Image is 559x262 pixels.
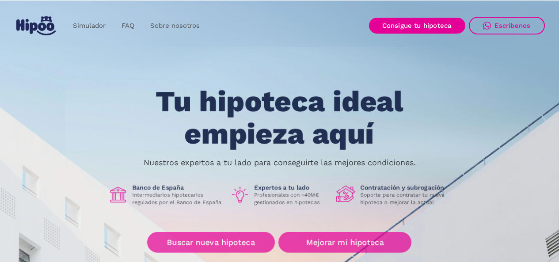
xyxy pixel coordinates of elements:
h1: Tu hipoteca ideal empieza aquí [112,86,447,150]
a: Buscar nueva hipoteca [147,232,275,253]
a: Consigue tu hipoteca [369,18,465,34]
a: home [15,13,58,39]
div: Escríbenos [494,22,531,30]
a: Mejorar mi hipoteca [278,232,411,253]
p: Intermediarios hipotecarios regulados por el Banco de España [132,192,223,206]
h1: Banco de España [132,184,223,192]
p: Nuestros expertos a tu lado para conseguirte las mejores condiciones. [144,159,416,166]
p: Soporte para contratar tu nueva hipoteca o mejorar la actual [360,192,451,206]
h1: Expertos a tu lado [254,184,329,192]
a: FAQ [114,17,142,34]
h1: Contratación y subrogación [360,184,451,192]
a: Sobre nosotros [142,17,208,34]
a: Simulador [65,17,114,34]
a: Escríbenos [469,17,545,34]
p: Profesionales con +40M€ gestionados en hipotecas [254,192,329,206]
